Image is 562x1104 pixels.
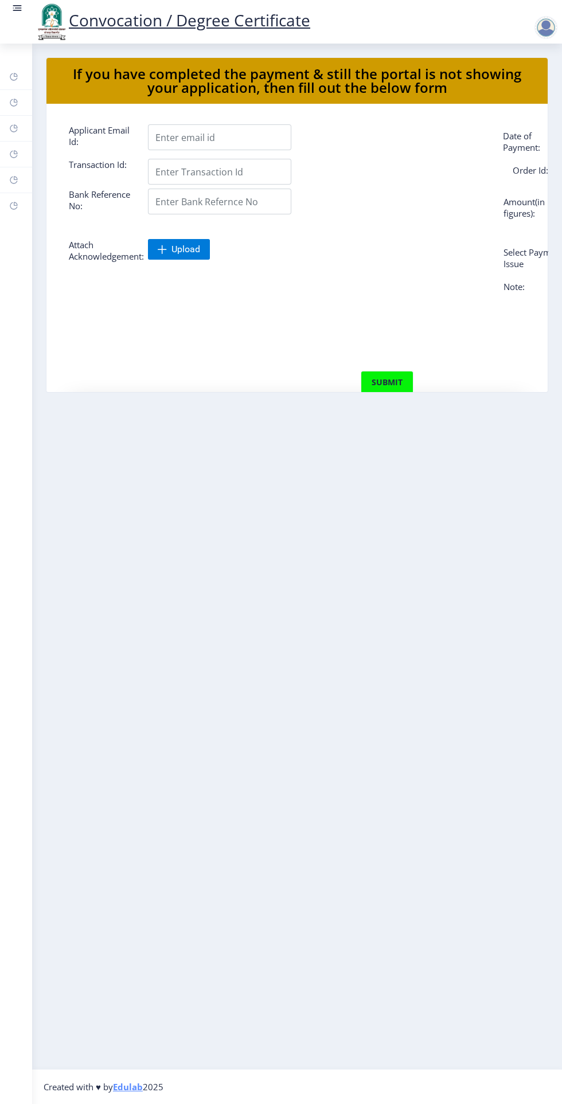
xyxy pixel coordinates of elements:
input: Enter email id [148,124,291,150]
label: Applicant Email Id: [60,124,139,147]
button: submit [361,371,413,394]
img: logo [34,2,69,41]
input: Enter Bank Refernce No [148,189,291,214]
label: Bank Reference No: [60,189,139,212]
a: Convocation / Degree Certificate [34,9,310,31]
a: Edulab [113,1081,143,1093]
label: Attach Acknowledgement: [60,239,139,262]
span: Upload [171,244,200,255]
label: Transaction Id: [60,159,139,180]
nb-card-header: If you have completed the payment & still the portal is not showing your application, then fill o... [46,58,548,104]
span: Created with ♥ by 2025 [44,1081,163,1093]
input: Enter Transaction Id [148,159,291,185]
